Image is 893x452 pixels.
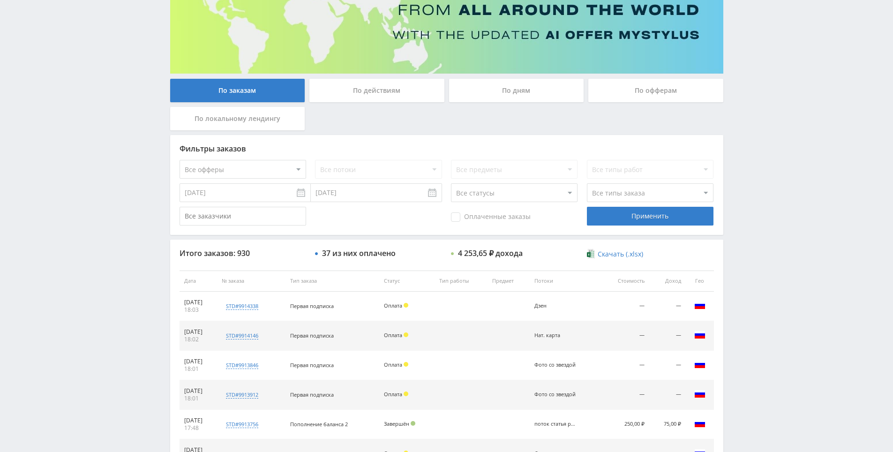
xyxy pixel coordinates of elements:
[587,207,713,226] div: Применить
[458,249,523,257] div: 4 253,65 ₽ дохода
[226,302,258,310] div: std#9914338
[587,249,595,258] img: xlsx
[649,271,686,292] th: Доход
[587,249,643,259] a: Скачать (.xlsx)
[600,292,649,321] td: —
[694,418,705,429] img: rus.png
[600,271,649,292] th: Стоимость
[290,391,334,398] span: Первая подписка
[600,410,649,439] td: 250,00 ₽
[649,292,686,321] td: —
[226,421,258,428] div: std#9913756
[309,79,444,102] div: По действиям
[184,336,212,343] div: 18:02
[404,303,408,308] span: Холд
[649,380,686,410] td: —
[384,302,402,309] span: Оплата
[534,392,577,398] div: Фото со звездой
[411,421,415,426] span: Подтвержден
[170,107,305,130] div: По локальному лендингу
[598,250,643,258] span: Скачать (.xlsx)
[694,388,705,399] img: rus.png
[184,299,212,306] div: [DATE]
[180,207,306,226] input: Все заказчики
[180,144,714,153] div: Фильтры заказов
[290,302,334,309] span: Первая подписка
[226,332,258,339] div: std#9914146
[184,417,212,424] div: [DATE]
[184,424,212,432] div: 17:48
[184,395,212,402] div: 18:01
[184,365,212,373] div: 18:01
[322,249,396,257] div: 37 из них оплачено
[290,362,334,369] span: Первая подписка
[180,249,306,257] div: Итого заказов: 930
[694,300,705,311] img: rus.png
[488,271,530,292] th: Предмет
[285,271,379,292] th: Тип заказа
[404,392,408,396] span: Холд
[649,410,686,439] td: 75,00 ₽
[534,332,577,339] div: Нат. карта
[449,79,584,102] div: По дням
[686,271,714,292] th: Гео
[184,306,212,314] div: 18:03
[184,328,212,336] div: [DATE]
[435,271,488,292] th: Тип работы
[600,351,649,380] td: —
[184,358,212,365] div: [DATE]
[534,303,577,309] div: Дзен
[290,332,334,339] span: Первая подписка
[451,212,531,222] span: Оплаченные заказы
[379,271,435,292] th: Статус
[217,271,285,292] th: № заказа
[649,321,686,351] td: —
[384,331,402,339] span: Оплата
[226,391,258,399] div: std#9913912
[384,361,402,368] span: Оплата
[534,421,577,427] div: поток статья рерайт
[384,420,409,427] span: Завершён
[649,351,686,380] td: —
[600,380,649,410] td: —
[404,332,408,337] span: Холд
[530,271,600,292] th: Потоки
[180,271,217,292] th: Дата
[184,387,212,395] div: [DATE]
[290,421,348,428] span: Пополнение баланса 2
[588,79,723,102] div: По офферам
[226,362,258,369] div: std#9913846
[170,79,305,102] div: По заказам
[384,391,402,398] span: Оплата
[534,362,577,368] div: Фото со звездой
[694,359,705,370] img: rus.png
[600,321,649,351] td: —
[694,329,705,340] img: rus.png
[404,362,408,367] span: Холд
